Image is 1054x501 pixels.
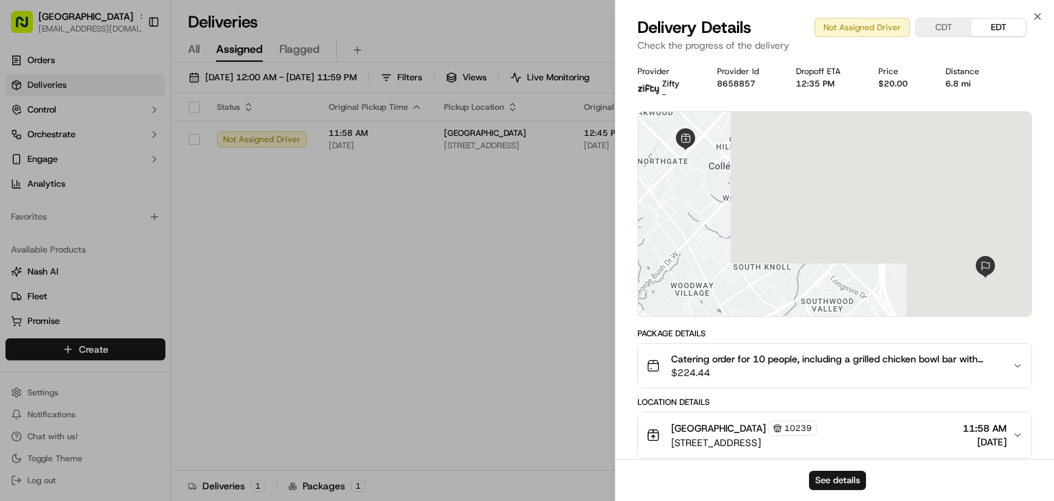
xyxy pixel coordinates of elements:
[963,435,1007,449] span: [DATE]
[637,397,1032,408] div: Location Details
[110,194,226,218] a: 💻API Documentation
[809,471,866,490] button: See details
[796,78,856,89] div: 12:35 PM
[671,421,766,435] span: [GEOGRAPHIC_DATA]
[637,38,1032,52] p: Check the progress of the delivery
[971,19,1026,36] button: EDT
[796,66,856,77] div: Dropoff ETA
[637,66,695,77] div: Provider
[14,131,38,156] img: 1736555255976-a54dd68f-1ca7-489b-9aae-adbdc363a1c4
[662,89,666,100] span: -
[116,200,127,211] div: 💻
[878,66,924,77] div: Price
[963,421,1007,435] span: 11:58 AM
[8,194,110,218] a: 📗Knowledge Base
[14,14,41,41] img: Nash
[637,16,751,38] span: Delivery Details
[14,200,25,211] div: 📗
[671,436,817,450] span: [STREET_ADDRESS]
[47,131,225,145] div: Start new chat
[637,78,659,100] img: zifty-logo-trans-sq.png
[946,66,995,77] div: Distance
[130,199,220,213] span: API Documentation
[662,78,679,89] p: Zifty
[916,19,971,36] button: CDT
[137,233,166,243] span: Pylon
[946,78,995,89] div: 6.8 mi
[717,66,775,77] div: Provider Id
[638,412,1031,458] button: [GEOGRAPHIC_DATA]10239[STREET_ADDRESS]11:58 AM[DATE]
[47,145,174,156] div: We're available if you need us!
[637,328,1032,339] div: Package Details
[36,89,247,103] input: Got a question? Start typing here...
[97,232,166,243] a: Powered byPylon
[638,344,1031,388] button: Catering order for 10 people, including a grilled chicken bowl bar with various toppings and dres...
[671,352,1001,366] span: Catering order for 10 people, including a grilled chicken bowl bar with various toppings and dres...
[14,55,250,77] p: Welcome 👋
[878,78,924,89] div: $20.00
[717,78,756,89] button: 8658857
[27,199,105,213] span: Knowledge Base
[784,423,812,434] span: 10239
[233,135,250,152] button: Start new chat
[671,366,1001,380] span: $224.44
